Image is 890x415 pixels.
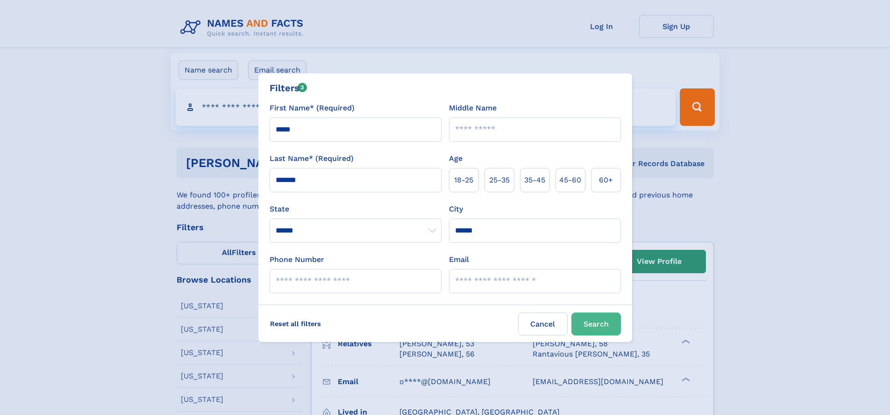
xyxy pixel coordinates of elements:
[270,153,354,164] label: Last Name* (Required)
[270,81,307,95] div: Filters
[559,175,581,186] span: 45‑60
[449,254,469,265] label: Email
[270,204,441,215] label: State
[264,313,327,335] label: Reset all filters
[524,175,545,186] span: 35‑45
[449,153,463,164] label: Age
[270,254,324,265] label: Phone Number
[489,175,510,186] span: 25‑35
[454,175,473,186] span: 18‑25
[571,313,621,335] button: Search
[449,204,463,215] label: City
[270,102,355,114] label: First Name* (Required)
[518,313,568,335] label: Cancel
[599,175,613,186] span: 60+
[449,102,497,114] label: Middle Name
